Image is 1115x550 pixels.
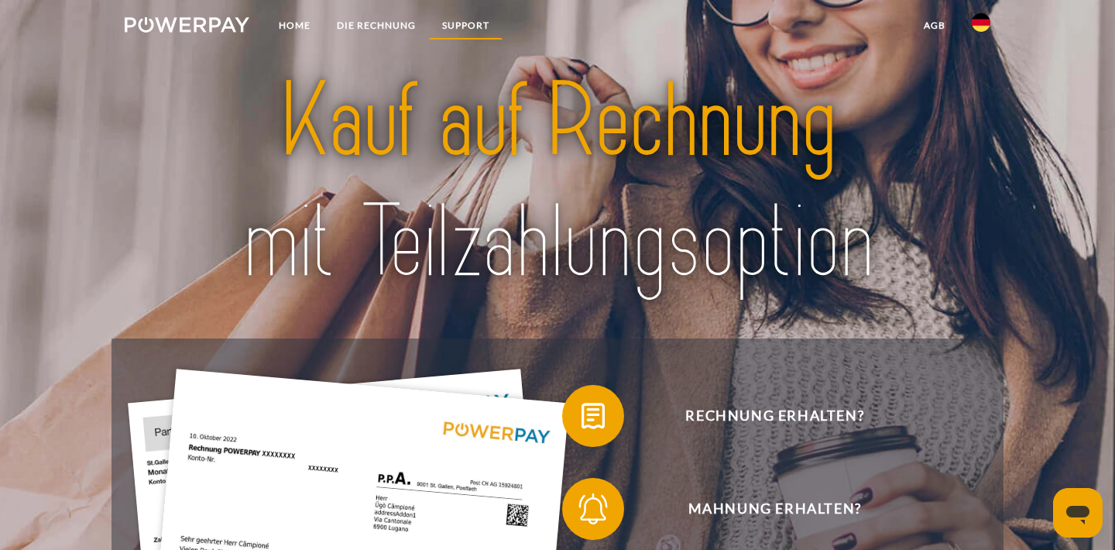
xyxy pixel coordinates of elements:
[167,55,948,309] img: title-powerpay_de.svg
[562,385,965,447] button: Rechnung erhalten?
[324,12,429,40] a: DIE RECHNUNG
[1053,488,1103,538] iframe: Schaltfläche zum Öffnen des Messaging-Fensters
[562,478,965,540] button: Mahnung erhalten?
[574,397,612,435] img: qb_bill.svg
[585,385,965,447] span: Rechnung erhalten?
[911,12,959,40] a: agb
[972,13,990,32] img: de
[125,17,249,33] img: logo-powerpay-white.svg
[429,12,503,40] a: SUPPORT
[585,478,965,540] span: Mahnung erhalten?
[266,12,324,40] a: Home
[574,490,612,528] img: qb_bell.svg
